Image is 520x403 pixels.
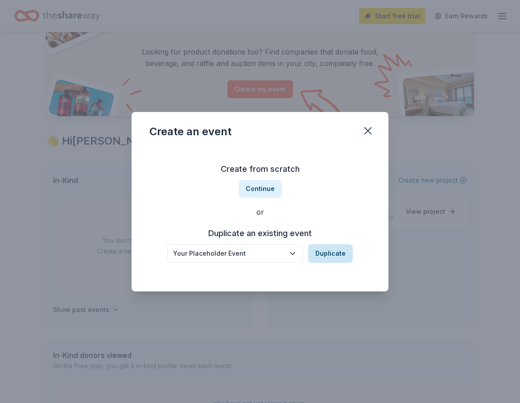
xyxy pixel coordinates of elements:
[239,180,282,198] button: Continue
[167,226,353,241] h3: Duplicate an existing event
[173,248,285,259] div: Your Placeholder Event
[149,207,371,217] div: or
[149,162,371,176] h3: Create from scratch
[308,244,353,263] button: Duplicate
[149,125,231,139] div: Create an event
[167,244,303,263] button: Your Placeholder Event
